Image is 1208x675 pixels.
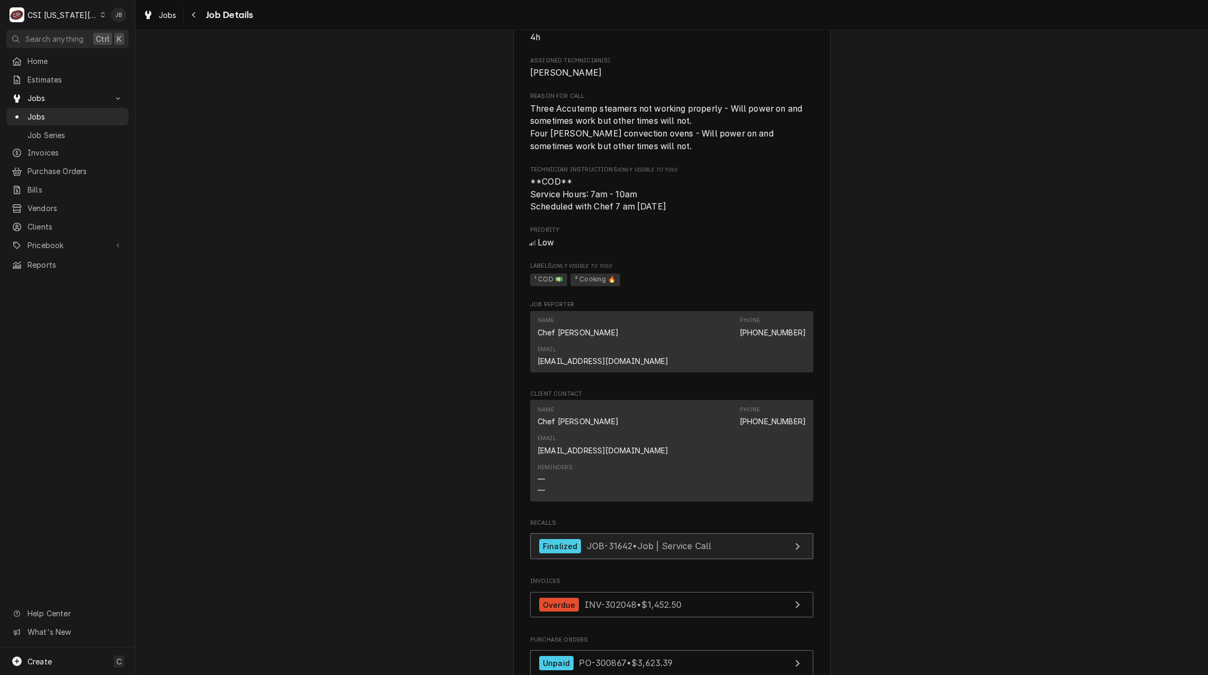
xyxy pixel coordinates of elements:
button: Navigate back [186,6,203,23]
a: Go to Help Center [6,605,129,622]
span: 4h [530,32,540,42]
div: Phone [740,406,806,427]
div: Recalls [530,519,813,564]
div: Email [538,434,556,443]
span: What's New [28,626,122,637]
span: Assigned Technician(s) [530,57,813,65]
span: (Only Visible to You) [552,263,612,269]
a: View Job [530,533,813,559]
div: Client Contact List [530,400,813,506]
a: [PHONE_NUMBER] [740,417,806,426]
span: **COD** Service Hours: 7am - 10am Scheduled with Chef 7 am [DATE] [530,177,666,212]
a: [PHONE_NUMBER] [740,328,806,337]
div: Contact [530,311,813,372]
div: Unpaid [539,656,574,670]
div: Phone [740,316,806,337]
a: Bills [6,181,129,198]
span: Client Contact [530,390,813,398]
span: Jobs [28,93,107,104]
div: Reminders [538,463,573,472]
span: (Only Visible to You) [617,167,677,172]
span: Reason For Call [530,103,813,153]
span: C [116,656,122,667]
button: Search anythingCtrlK [6,30,129,48]
span: Invoices [28,147,123,158]
a: [EMAIL_ADDRESS][DOMAIN_NAME] [538,357,668,366]
div: Reason For Call [530,92,813,152]
div: Name [538,316,555,325]
div: Email [538,434,668,455]
div: CSI Kansas City's Avatar [10,7,24,22]
span: Clients [28,221,123,232]
a: Jobs [6,108,129,125]
div: Joshua Bennett's Avatar [111,7,126,22]
span: Vendors [28,203,123,214]
span: Pricebook [28,240,107,251]
span: Technician Instructions [530,166,813,174]
div: Job Reporter [530,300,813,377]
span: [PERSON_NAME] [530,68,602,78]
div: Finalized [539,539,581,553]
a: Go to What's New [6,623,129,641]
a: View Invoice [530,592,813,618]
div: Job Reporter List [530,311,813,377]
span: Create [28,657,52,666]
div: Name [538,316,619,337]
span: Assigned Technician(s) [530,67,813,79]
span: Ctrl [96,33,110,44]
div: JB [111,7,126,22]
div: — [538,485,545,496]
a: Job Series [6,126,129,144]
div: Reminders [538,463,573,496]
a: [EMAIL_ADDRESS][DOMAIN_NAME] [538,446,668,455]
a: Clients [6,218,129,235]
div: Invoices [530,577,813,623]
span: Three Accutemp steamers not working properly - Will power on and sometimes work but other times w... [530,104,804,151]
div: Contact [530,400,813,501]
span: INV-302048 • $1,452.50 [585,599,682,610]
a: Vendors [6,199,129,217]
span: Reason For Call [530,92,813,101]
span: Purchase Orders [28,166,123,177]
a: Home [6,52,129,70]
span: Search anything [25,33,84,44]
div: Client Contact [530,390,813,506]
span: Purchase Orders [530,636,813,644]
span: Bills [28,184,123,195]
div: Assigned Technician(s) [530,57,813,79]
a: Go to Jobs [6,89,129,107]
span: Jobs [28,111,123,122]
span: PO-300867 • $3,623.39 [579,658,673,668]
span: Reports [28,259,123,270]
div: Name [538,406,555,414]
span: JOB-31642 • Job | Service Call [587,541,712,551]
div: C [10,7,24,22]
div: Chef [PERSON_NAME] [538,416,619,427]
a: Estimates [6,71,129,88]
div: [object Object] [530,262,813,288]
a: Purchase Orders [6,162,129,180]
span: Labels [530,262,813,270]
div: Priority [530,226,813,249]
span: Invoices [530,577,813,586]
span: K [117,33,122,44]
span: Job Series [28,130,123,141]
a: Reports [6,256,129,273]
span: Jobs [159,10,177,21]
div: Estimated Job Duration [530,21,813,43]
span: Estimates [28,74,123,85]
div: Name [538,406,619,427]
span: Estimated Job Duration [530,31,813,44]
div: Email [538,345,556,354]
span: [object Object] [530,272,813,288]
div: Email [538,345,668,367]
div: Low [530,236,813,249]
div: CSI [US_STATE][GEOGRAPHIC_DATA] [28,10,97,21]
div: Overdue [539,598,579,612]
div: Phone [740,406,760,414]
a: Jobs [139,6,181,24]
a: Go to Pricebook [6,236,129,254]
a: Invoices [6,144,129,161]
span: Job Details [203,8,253,22]
span: Recalls [530,519,813,527]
